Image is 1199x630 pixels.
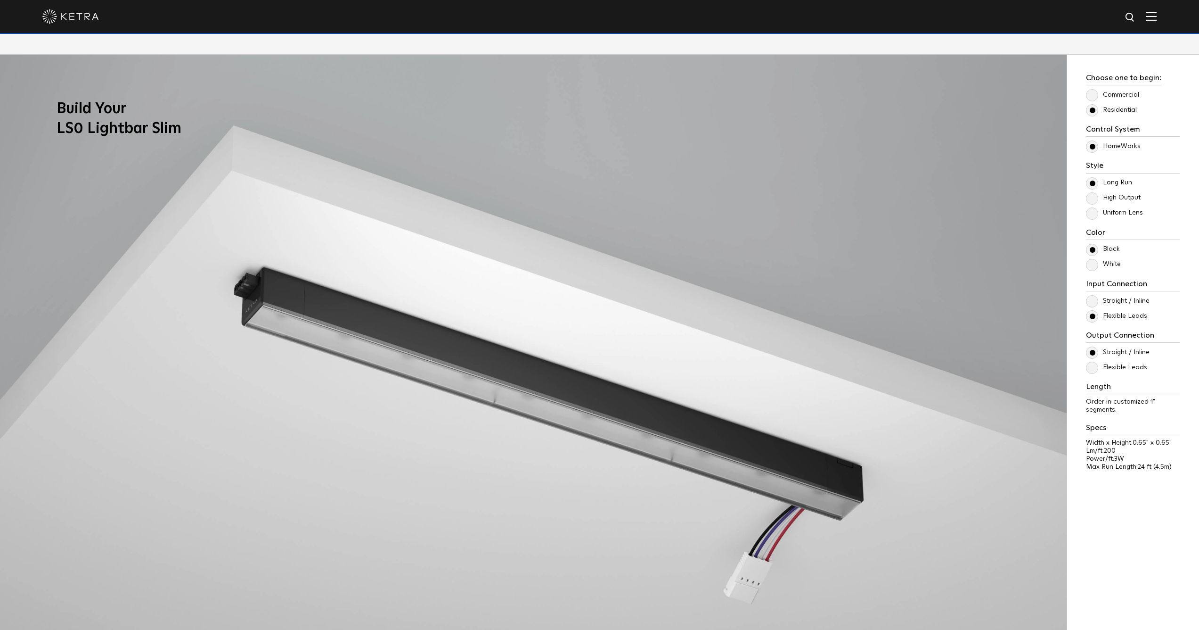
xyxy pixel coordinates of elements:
label: Black [1086,245,1120,253]
label: Flexible Leads [1086,312,1147,320]
label: High Output [1086,194,1141,202]
h3: Input Connection [1086,280,1180,291]
h3: Length [1086,382,1180,394]
img: search icon [1125,12,1136,24]
span: 0.65" x 0.65" [1133,439,1172,446]
label: Commercial [1086,91,1139,99]
label: Straight / Inline [1086,297,1150,305]
label: Residential [1086,106,1137,114]
h3: Choose one to begin: [1086,74,1161,85]
p: Lm/ft: [1086,447,1180,455]
label: Long Run [1086,179,1132,187]
span: 24 ft (4.5m) [1138,464,1172,470]
img: Hamburger%20Nav.svg [1146,12,1157,21]
label: Straight / Inline [1086,348,1150,356]
label: White [1086,260,1121,268]
p: Width x Height: [1086,439,1180,447]
span: 200 [1104,448,1116,454]
img: ketra-logo-2019-white [42,9,99,24]
h3: Specs [1086,423,1180,435]
label: Uniform Lens [1086,209,1143,217]
h3: Style [1086,161,1180,173]
span: Order in customized 1" segments. [1086,398,1155,413]
h3: Control System [1086,125,1180,137]
label: HomeWorks [1086,142,1141,150]
label: Flexible Leads [1086,364,1147,372]
p: Max Run Length: [1086,463,1180,471]
h3: Output Connection [1086,331,1180,343]
h3: Color [1086,228,1180,240]
span: 3W [1114,456,1124,462]
p: Power/ft: [1086,455,1180,463]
